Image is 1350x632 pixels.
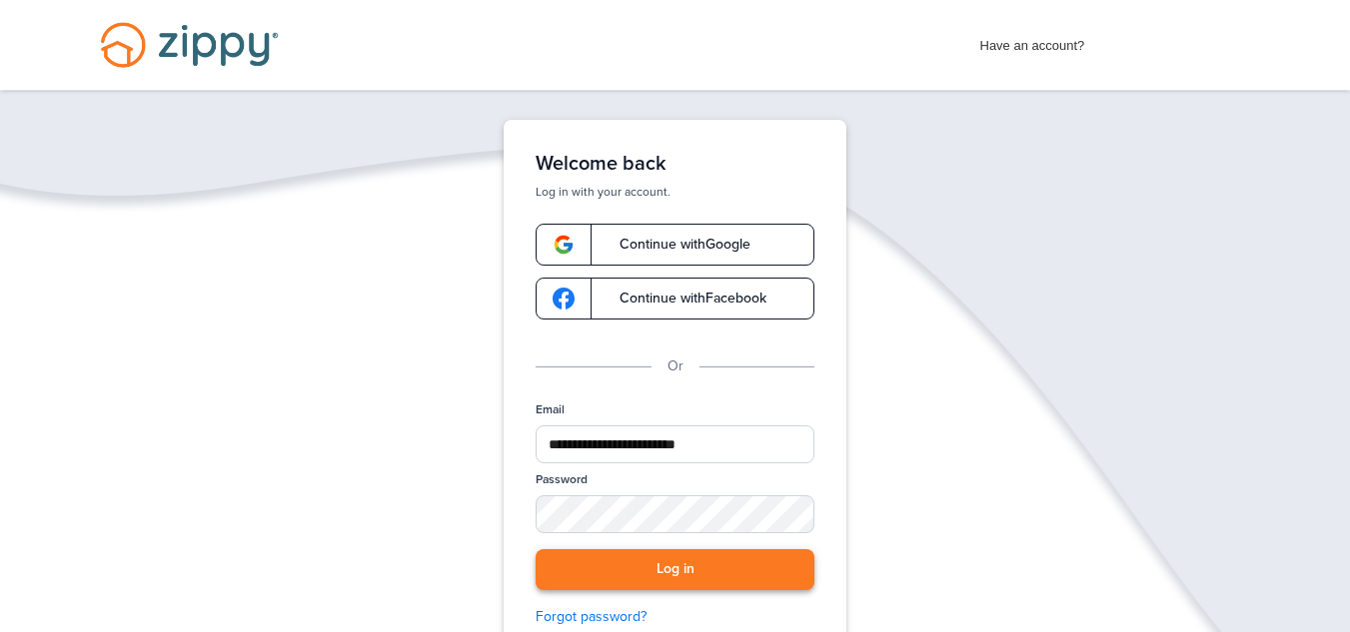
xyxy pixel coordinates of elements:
[536,495,814,533] input: Password
[536,184,814,200] p: Log in with your account.
[536,425,814,463] input: Email
[536,401,565,418] label: Email
[536,471,588,488] label: Password
[553,288,575,310] img: google-logo
[553,234,575,256] img: google-logo
[536,549,814,590] button: Log in
[536,152,814,176] h1: Welcome back
[980,25,1085,57] span: Have an account?
[600,238,750,252] span: Continue with Google
[536,224,814,266] a: google-logoContinue withGoogle
[536,278,814,319] a: google-logoContinue withFacebook
[600,292,766,306] span: Continue with Facebook
[668,355,683,377] p: Or
[536,606,814,628] a: Forgot password?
